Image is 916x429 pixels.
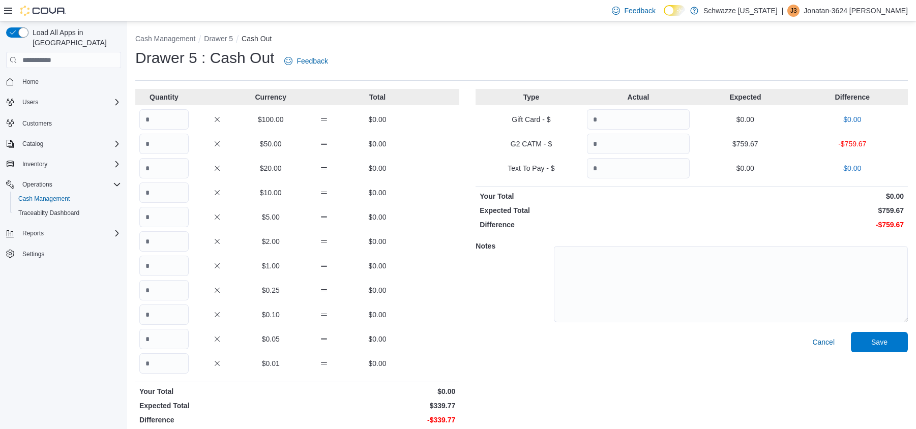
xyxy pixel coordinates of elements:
button: Cash Out [242,35,272,43]
button: Traceabilty Dashboard [10,206,125,220]
a: Home [18,76,43,88]
p: $759.67 [694,205,904,216]
button: Reports [18,227,48,239]
p: $0.00 [353,358,402,369]
span: Settings [18,248,121,260]
span: Customers [22,119,52,128]
p: -$759.67 [801,139,904,149]
span: Catalog [18,138,121,150]
span: Reports [22,229,44,237]
p: $0.00 [353,310,402,320]
p: Gift Card - $ [480,114,582,125]
span: Cash Management [18,195,70,203]
button: Operations [18,178,56,191]
p: -$339.77 [300,415,456,425]
button: Settings [2,247,125,261]
p: $5.00 [246,212,296,222]
p: $0.00 [353,212,402,222]
img: Cova [20,6,66,16]
p: $0.00 [694,163,796,173]
p: $100.00 [246,114,296,125]
p: G2 CATM - $ [480,139,582,149]
button: Reports [2,226,125,240]
span: Operations [22,180,52,189]
p: $0.00 [353,261,402,271]
p: Expected Total [139,401,296,411]
p: $0.00 [801,114,904,125]
span: J3 [790,5,797,17]
p: $2.00 [246,236,296,247]
p: $20.00 [246,163,296,173]
span: Home [18,75,121,88]
button: Home [2,74,125,89]
p: $0.00 [353,334,402,344]
p: Schwazze [US_STATE] [703,5,778,17]
span: Traceabilty Dashboard [18,209,79,217]
p: Quantity [139,92,189,102]
p: Type [480,92,582,102]
p: Currency [246,92,296,102]
p: Difference [480,220,690,230]
a: Traceabilty Dashboard [14,207,83,219]
p: $0.00 [300,386,456,396]
p: $0.00 [353,139,402,149]
p: $0.00 [353,114,402,125]
p: Expected [694,92,796,102]
span: Home [22,78,39,86]
p: Expected Total [480,205,690,216]
p: -$759.67 [694,220,904,230]
p: Text To Pay - $ [480,163,582,173]
span: Save [871,337,888,347]
a: Customers [18,117,56,130]
span: Cash Management [14,193,121,205]
span: Traceabilty Dashboard [14,207,121,219]
span: Settings [22,250,44,258]
input: Quantity [139,134,189,154]
span: Feedback [624,6,655,16]
nav: Complex example [6,70,121,288]
p: Total [353,92,402,102]
p: $1.00 [246,261,296,271]
p: $50.00 [246,139,296,149]
p: $759.67 [694,139,796,149]
p: $0.00 [694,191,904,201]
p: $0.00 [353,285,402,295]
p: Difference [801,92,904,102]
p: $0.10 [246,310,296,320]
span: Users [18,96,121,108]
button: Cancel [808,332,839,352]
input: Quantity [587,109,690,130]
input: Quantity [139,182,189,203]
p: $0.05 [246,334,296,344]
input: Quantity [139,207,189,227]
span: Feedback [297,56,328,66]
button: Customers [2,115,125,130]
a: Feedback [608,1,659,21]
button: Cash Management [10,192,125,206]
p: $339.77 [300,401,456,411]
input: Quantity [139,329,189,349]
button: Cash Management [135,35,195,43]
p: $0.00 [353,236,402,247]
span: Customers [18,116,121,129]
input: Quantity [587,134,690,154]
span: Reports [18,227,121,239]
input: Quantity [139,353,189,374]
p: Your Total [480,191,690,201]
h5: Notes [476,236,552,256]
p: $0.00 [353,163,402,173]
p: $0.00 [801,163,904,173]
input: Quantity [139,280,189,300]
button: Catalog [18,138,47,150]
span: Inventory [22,160,47,168]
p: $0.00 [353,188,402,198]
input: Quantity [139,304,189,325]
span: Operations [18,178,121,191]
input: Dark Mode [664,5,685,16]
p: $0.01 [246,358,296,369]
p: $0.00 [694,114,796,125]
button: Catalog [2,137,125,151]
p: Actual [587,92,690,102]
p: Your Total [139,386,296,396]
span: Load All Apps in [GEOGRAPHIC_DATA] [28,27,121,48]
